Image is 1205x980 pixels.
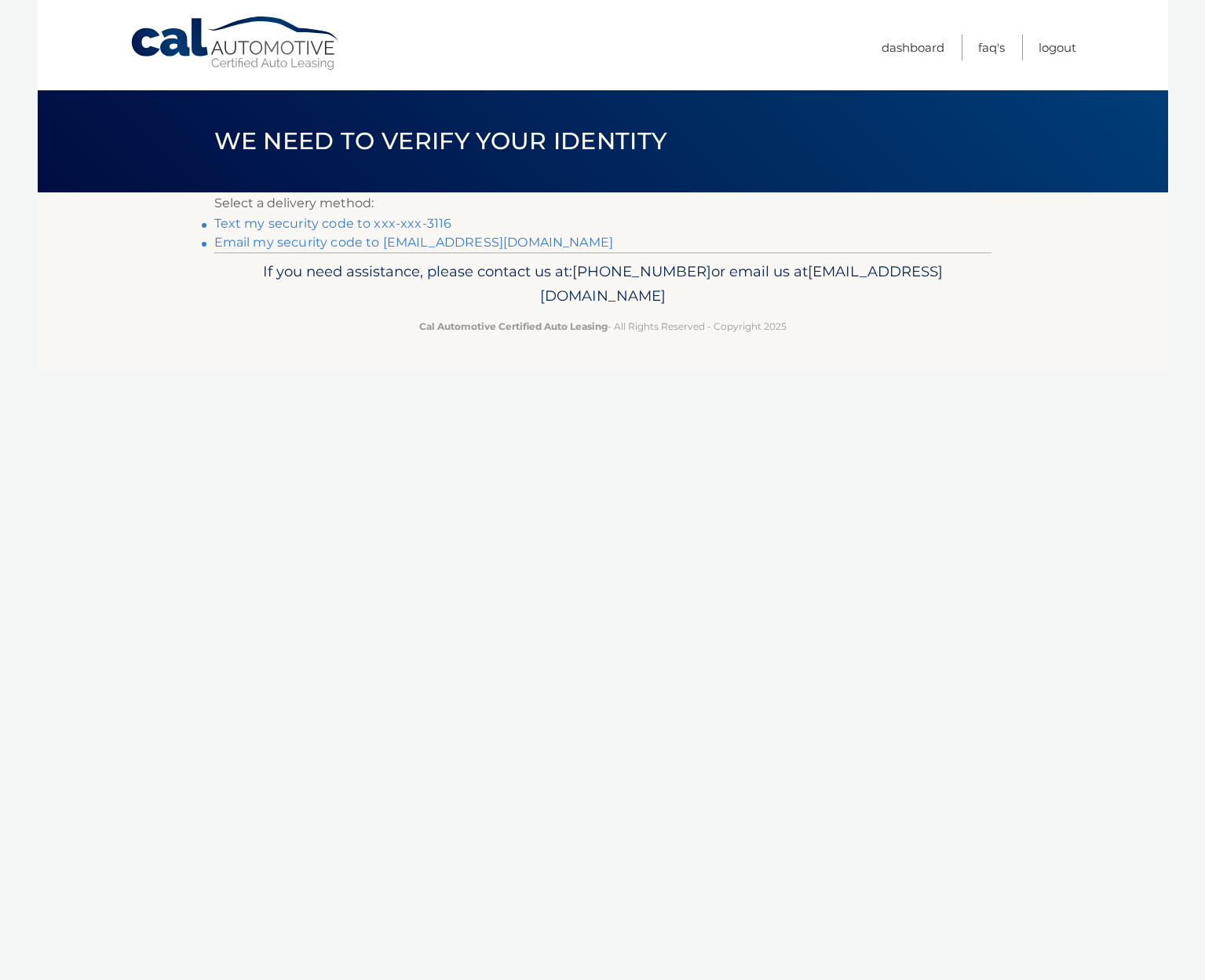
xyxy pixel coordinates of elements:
[214,235,614,250] a: Email my security code to [EMAIL_ADDRESS][DOMAIN_NAME]
[572,262,711,280] span: [PHONE_NUMBER]
[225,318,981,335] p: - All Rights Reserved - Copyright 2025
[214,192,991,214] p: Select a delivery method:
[419,320,608,332] strong: Cal Automotive Certified Auto Leasing
[978,35,1005,60] a: FAQ's
[214,126,667,155] span: We need to verify your identity
[882,35,944,60] a: Dashboard
[130,16,341,71] a: Cal Automotive
[1039,35,1076,60] a: Logout
[225,259,981,309] p: If you need assistance, please contact us at: or email us at
[214,216,452,231] a: Text my security code to xxx-xxx-3116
